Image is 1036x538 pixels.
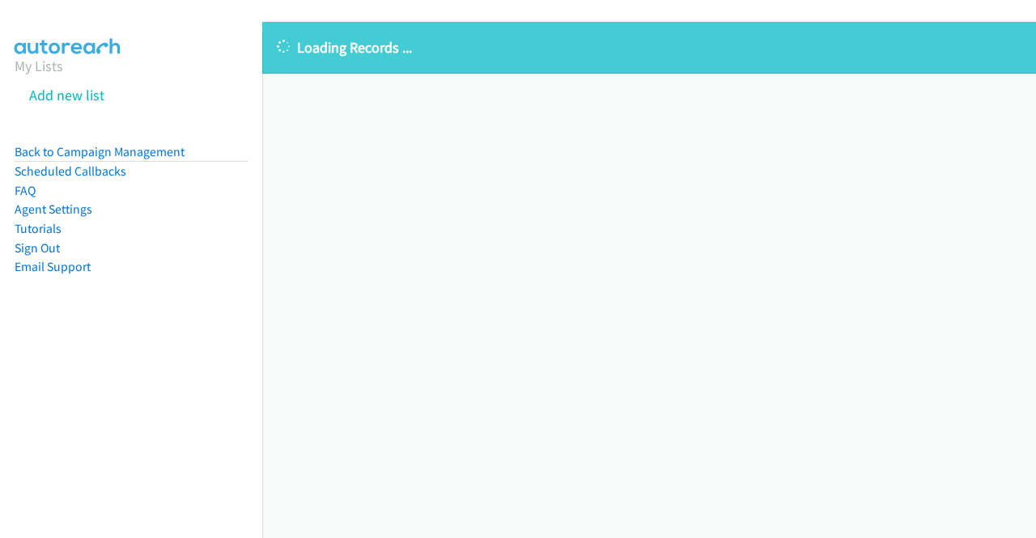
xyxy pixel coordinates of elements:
a: Email Support [15,259,91,274]
a: Add new list [29,86,104,104]
a: Agent Settings [15,201,92,217]
a: Scheduled Callbacks [15,163,126,179]
a: My Lists [15,57,63,75]
a: Sign Out [15,240,60,256]
p: Loading Records ... [277,36,1021,58]
a: Back to Campaign Management [15,144,185,159]
a: Tutorials [15,221,62,236]
a: FAQ [15,183,36,198]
